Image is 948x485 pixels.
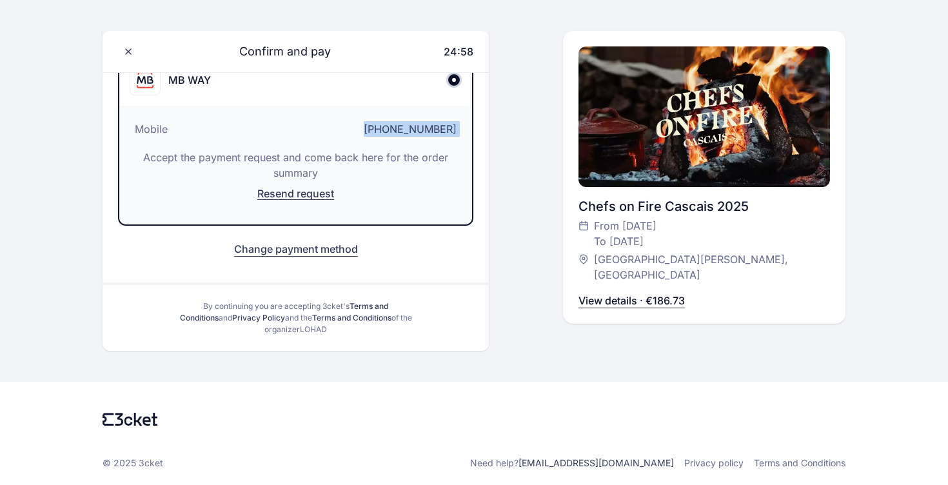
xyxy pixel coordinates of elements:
span: 24:58 [444,45,473,58]
a: Privacy Policy [232,313,285,322]
span: Confirm and pay [224,43,331,61]
p: © 2025 3cket [103,457,163,470]
div: MB WAY [168,72,211,88]
span: From [DATE] To [DATE] [594,218,657,249]
div: Chefs on Fire Cascais 2025 [578,197,830,215]
p: Accept the payment request and come back here for the order summary [135,150,457,181]
span: LOHAD [300,324,327,334]
p: Need help? [470,457,674,470]
span: Mobile [135,121,168,137]
a: Terms and Conditions [312,313,391,322]
span: [GEOGRAPHIC_DATA][PERSON_NAME], [GEOGRAPHIC_DATA] [594,252,817,282]
a: Terms and Conditions [754,457,845,470]
span: Resend request [257,187,334,200]
span: [PHONE_NUMBER] [364,121,457,137]
button: Resend request [135,186,457,209]
p: View details · €186.73 [578,293,685,308]
div: By continuing you are accepting 3cket's and and the of the organizer [175,301,417,335]
button: Change payment method [234,241,358,257]
a: [EMAIL_ADDRESS][DOMAIN_NAME] [518,457,674,468]
a: Privacy policy [684,457,744,470]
